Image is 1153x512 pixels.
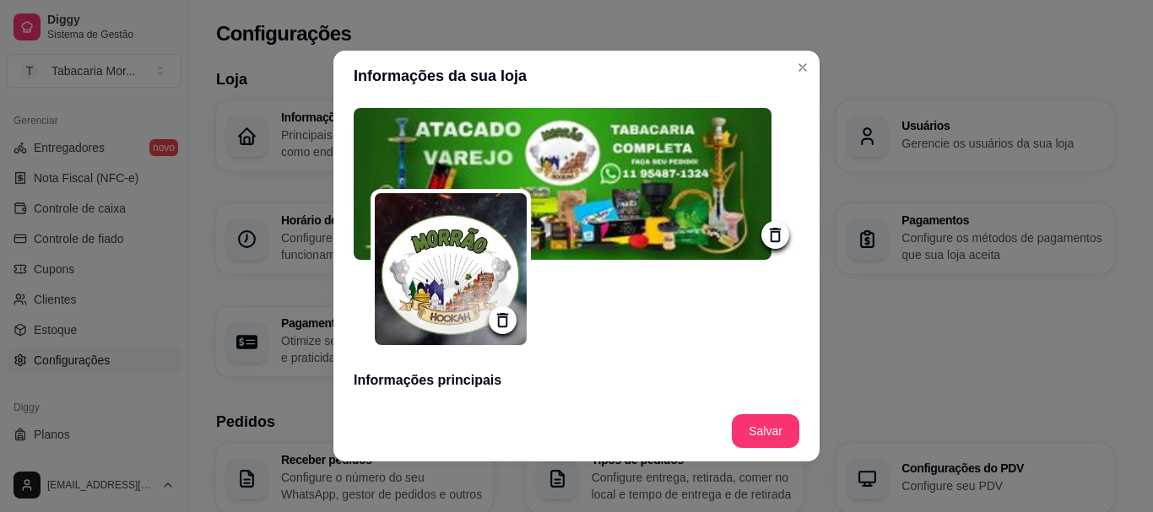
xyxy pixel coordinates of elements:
button: Salvar [732,414,799,448]
img: logo da loja [354,108,771,260]
h3: Informações principais [354,370,799,391]
img: logo da loja [375,193,527,345]
header: Informações da sua loja [333,51,820,101]
button: Close [789,54,816,81]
